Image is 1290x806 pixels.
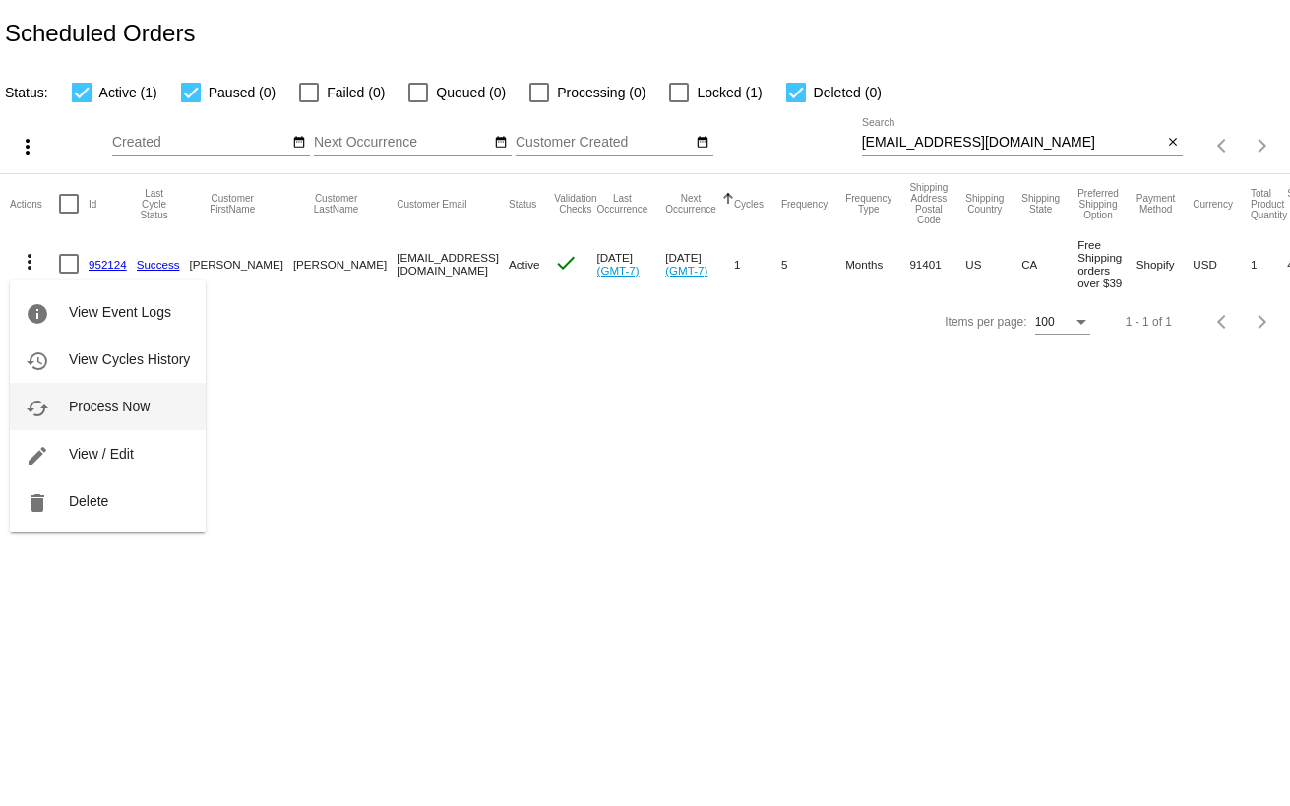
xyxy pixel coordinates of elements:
[26,444,49,467] mat-icon: edit
[26,491,49,515] mat-icon: delete
[26,302,49,326] mat-icon: info
[69,493,108,509] span: Delete
[69,446,134,462] span: View / Edit
[69,351,190,367] span: View Cycles History
[69,304,171,320] span: View Event Logs
[26,397,49,420] mat-icon: cached
[26,349,49,373] mat-icon: history
[69,399,150,414] span: Process Now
